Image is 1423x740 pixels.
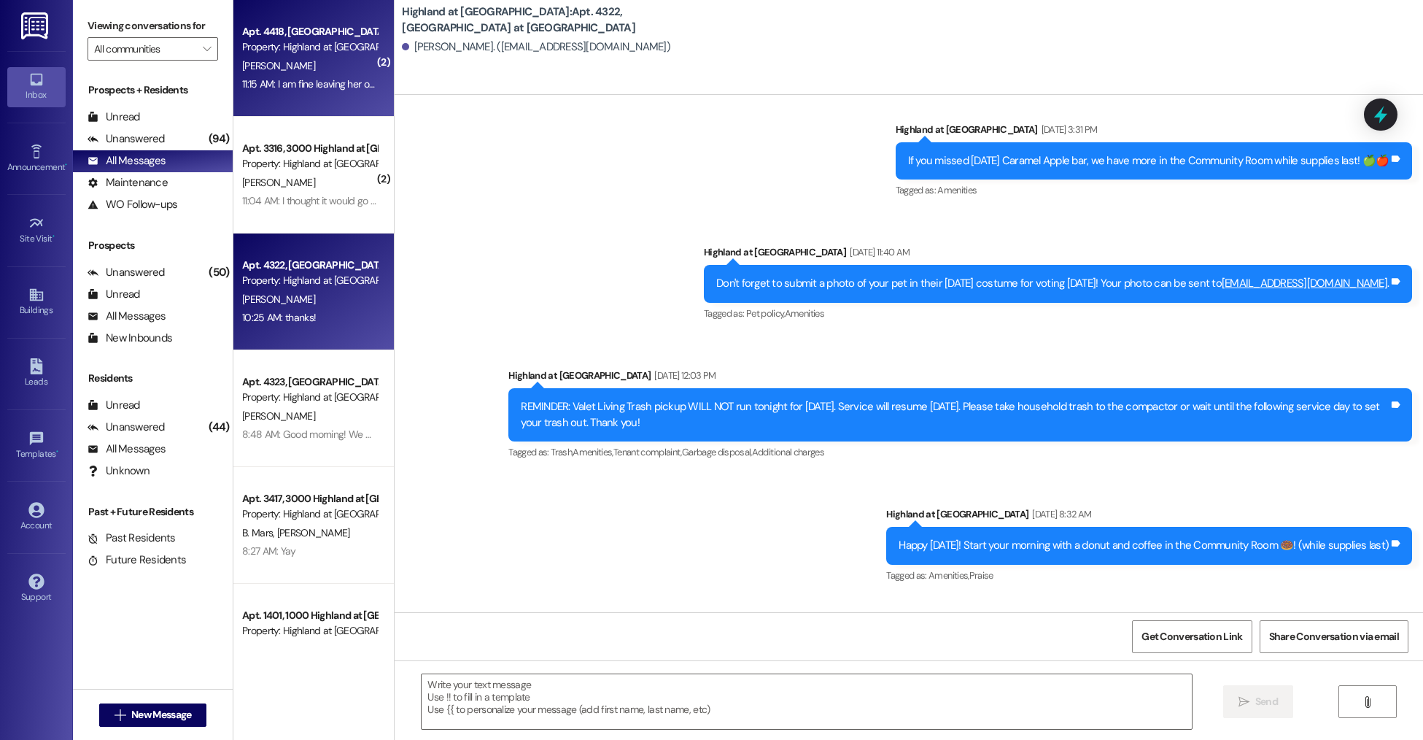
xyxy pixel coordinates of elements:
i:  [1362,696,1373,708]
div: Prospects + Residents [73,82,233,98]
i:  [115,709,125,721]
div: Past Residents [88,531,176,546]
div: [DATE] 3:31 PM [1038,122,1098,137]
span: Get Conversation Link [1141,629,1242,644]
button: Send [1223,685,1294,718]
span: Amenities [937,184,977,196]
a: Inbox [7,67,66,107]
span: Amenities , [928,569,969,582]
span: [PERSON_NAME] [242,293,315,306]
a: Support [7,569,66,609]
div: Tagged as: [896,180,1413,201]
div: 8:48 AM: Good morning! We will head that way shortly to get the keys and add them to the move-out... [242,428,1343,441]
i:  [203,43,211,55]
span: Amenities [785,307,824,320]
span: [PERSON_NAME] [242,176,315,189]
div: Apt. 4418, [GEOGRAPHIC_DATA] at [GEOGRAPHIC_DATA] [242,24,377,39]
div: (50) [205,261,233,284]
div: 10:25 AM: thanks! [242,311,316,324]
div: Tagged as: [704,303,1412,324]
div: New Inbounds [88,331,172,346]
span: [PERSON_NAME] [277,526,350,539]
div: Highland at [GEOGRAPHIC_DATA] [704,244,1412,265]
a: Buildings [7,282,66,322]
div: Residents [73,371,233,386]
span: Send [1255,694,1278,709]
div: Property: Highland at [GEOGRAPHIC_DATA] [242,156,377,171]
i:  [1238,696,1249,708]
span: New Message [131,707,191,722]
button: Get Conversation Link [1132,620,1252,653]
div: 11:04 AM: I thought it would go away after we left but it is still the same! [242,194,540,207]
div: Happy [DATE]! Start your morning with a donut and coffee in the Community Room 🍩! (while supplies... [899,538,1389,553]
a: Leads [7,354,66,393]
div: Past + Future Residents [73,504,233,520]
span: Share Conversation via email [1269,629,1399,644]
div: [PERSON_NAME]. ([EMAIL_ADDRESS][DOMAIN_NAME]) [402,39,670,55]
div: Unanswered [88,420,165,435]
div: Property: Highland at [GEOGRAPHIC_DATA] [242,506,377,522]
div: [DATE] 12:03 PM [651,368,716,383]
a: [EMAIL_ADDRESS][DOMAIN_NAME] [1222,276,1387,290]
div: Property: Highland at [GEOGRAPHIC_DATA] [242,39,377,55]
span: Garbage disposal , [682,446,752,458]
div: Highland at [GEOGRAPHIC_DATA] [886,506,1412,527]
div: Maintenance [88,175,168,190]
div: Tagged as: [886,565,1412,586]
div: Unknown [88,463,150,479]
div: Tagged as: [508,442,1412,463]
div: Unread [88,398,140,413]
span: [PERSON_NAME] [242,59,315,72]
div: Property: Highland at [GEOGRAPHIC_DATA] [242,273,377,288]
span: Praise [969,569,993,582]
div: If you missed [DATE] Caramel Apple bar, we have more in the Community Room while supplies last! 🍏🍎 [908,153,1389,169]
div: Future Residents [88,552,186,568]
span: Amenities , [573,446,613,458]
div: Unanswered [88,265,165,280]
div: Property: Highland at [GEOGRAPHIC_DATA] [242,390,377,405]
div: (94) [205,128,233,150]
div: Apt. 3417, 3000 Highland at [GEOGRAPHIC_DATA] [242,491,377,506]
label: Viewing conversations for [88,15,218,37]
div: All Messages [88,442,166,457]
a: Account [7,498,66,537]
span: Trash , [551,446,573,458]
div: WO Follow-ups [88,197,177,212]
a: Site Visit • [7,211,66,250]
div: [DATE] 11:40 AM [846,244,910,260]
div: Prospects [73,238,233,253]
div: Unread [88,109,140,125]
div: Highland at [GEOGRAPHIC_DATA] [508,368,1412,388]
b: Highland at [GEOGRAPHIC_DATA]: Apt. 4322, [GEOGRAPHIC_DATA] at [GEOGRAPHIC_DATA] [402,4,694,36]
button: Share Conversation via email [1260,620,1408,653]
span: • [56,447,58,457]
div: REMINDER: Valet Living Trash pickup WILL NOT run tonight for [DATE]. Service will resume [DATE]. ... [521,399,1389,431]
span: Additional charges [752,446,824,458]
img: ResiDesk Logo [21,12,51,39]
span: • [65,160,67,170]
a: Templates • [7,426,66,466]
input: All communities [94,37,195,61]
div: Apt. 3316, 3000 Highland at [GEOGRAPHIC_DATA] [242,141,377,156]
div: Highland at [GEOGRAPHIC_DATA] [896,122,1413,142]
div: Apt. 4323, [GEOGRAPHIC_DATA] at [GEOGRAPHIC_DATA] [242,374,377,390]
div: Unread [88,287,140,302]
div: All Messages [88,153,166,169]
button: New Message [99,704,207,727]
div: Don't forget to submit a photo of your pet in their [DATE] costume for voting [DATE]! Your photo ... [716,276,1389,291]
span: Pet policy , [746,307,785,320]
div: (44) [205,416,233,439]
div: All Messages [88,309,166,324]
span: Tenant complaint , [613,446,682,458]
div: [DATE] 8:32 AM [1028,506,1091,522]
div: 8:27 AM: Yay [242,544,296,558]
div: Apt. 1401, 1000 Highland at [GEOGRAPHIC_DATA] [242,608,377,623]
div: Unanswered [88,131,165,147]
span: [PERSON_NAME] [242,409,315,423]
div: Apt. 4322, [GEOGRAPHIC_DATA] at [GEOGRAPHIC_DATA] [242,258,377,273]
span: • [53,231,55,242]
span: B. Mars [242,526,277,539]
div: Property: Highland at [GEOGRAPHIC_DATA] [242,623,377,639]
